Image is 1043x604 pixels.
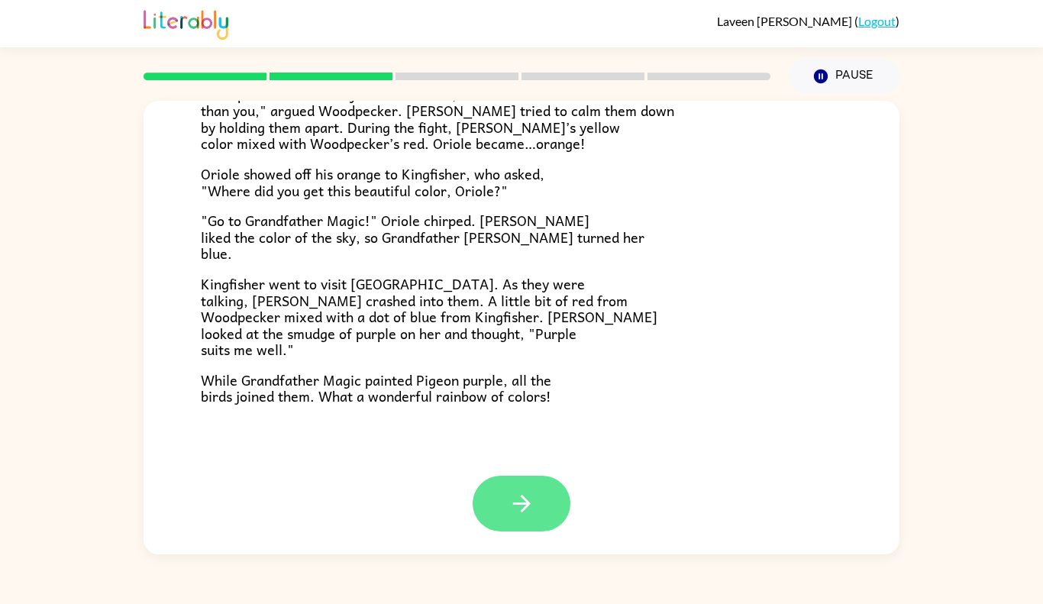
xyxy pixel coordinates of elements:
[144,6,228,40] img: Literably
[201,273,657,360] span: Kingfisher went to visit [GEOGRAPHIC_DATA]. As they were talking, [PERSON_NAME] crashed into them...
[201,209,644,264] span: "Go to Grandfather Magic!" Oriole chirped. [PERSON_NAME] liked the color of the sky, so Grandfath...
[717,14,899,28] div: ( )
[717,14,854,28] span: Laveen [PERSON_NAME]
[789,59,899,94] button: Pause
[201,163,544,202] span: Oriole showed off his orange to Kingfisher, who asked, "Where did you get this beautiful color, O...
[201,66,674,154] span: Canary went to [GEOGRAPHIC_DATA]. "Look how beautiful I am, Woodpecker!" said the yellow bird. "N...
[201,369,551,408] span: While Grandfather Magic painted Pigeon purple, all the birds joined them. What a wonderful rainbo...
[858,14,896,28] a: Logout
